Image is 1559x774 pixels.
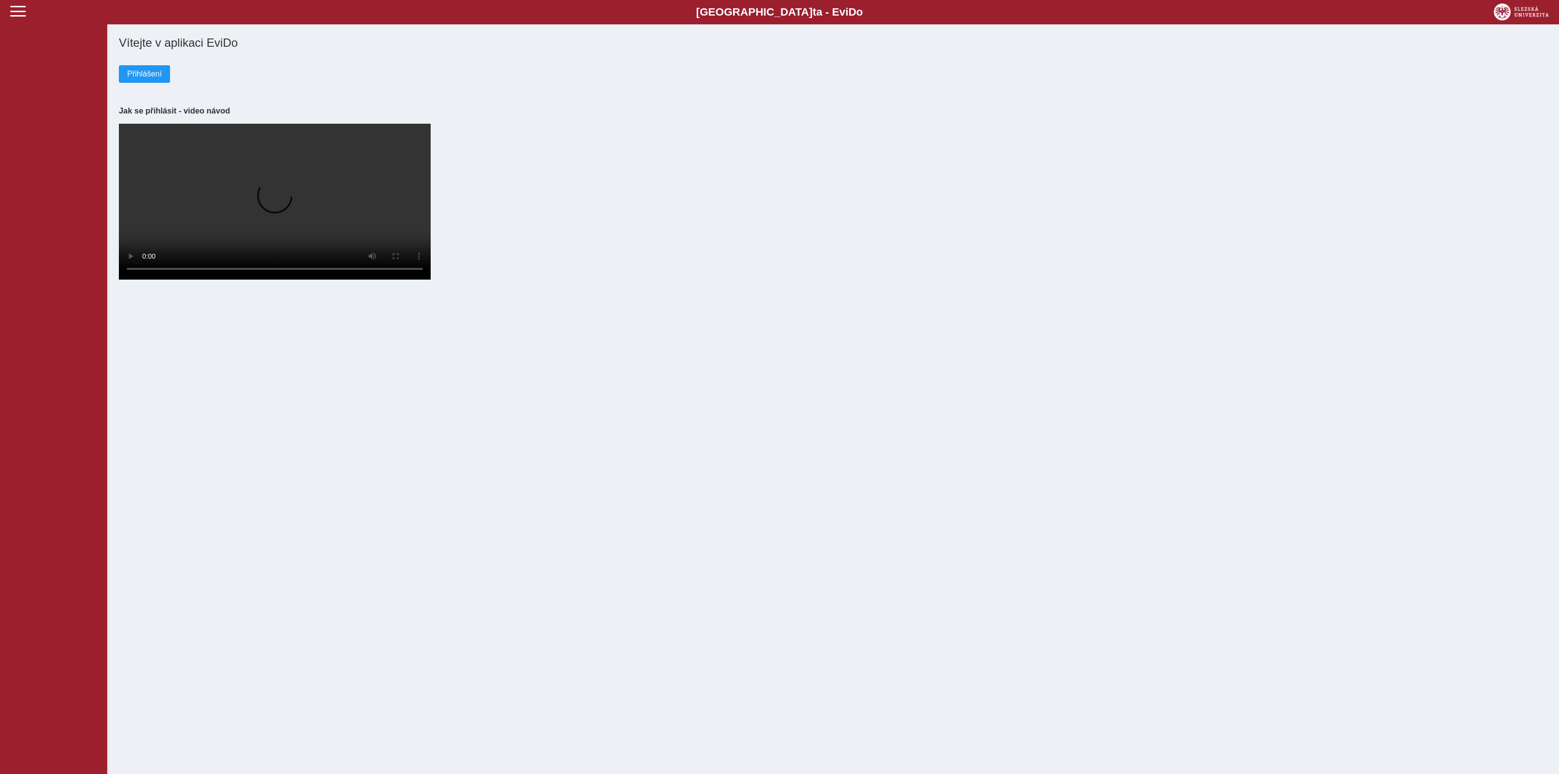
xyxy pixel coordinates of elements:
video: Your browser does not support the video tag. [119,124,431,280]
h1: Vítejte v aplikaci EviDo [119,36,1547,50]
button: Přihlášení [119,65,170,83]
img: logo_web_su.png [1494,3,1549,20]
b: [GEOGRAPHIC_DATA] a - Evi [29,6,1530,19]
span: o [856,6,863,18]
span: Přihlášení [127,70,162,78]
span: D [848,6,856,18]
span: t [813,6,816,18]
h3: Jak se přihlásit - video návod [119,106,1547,115]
